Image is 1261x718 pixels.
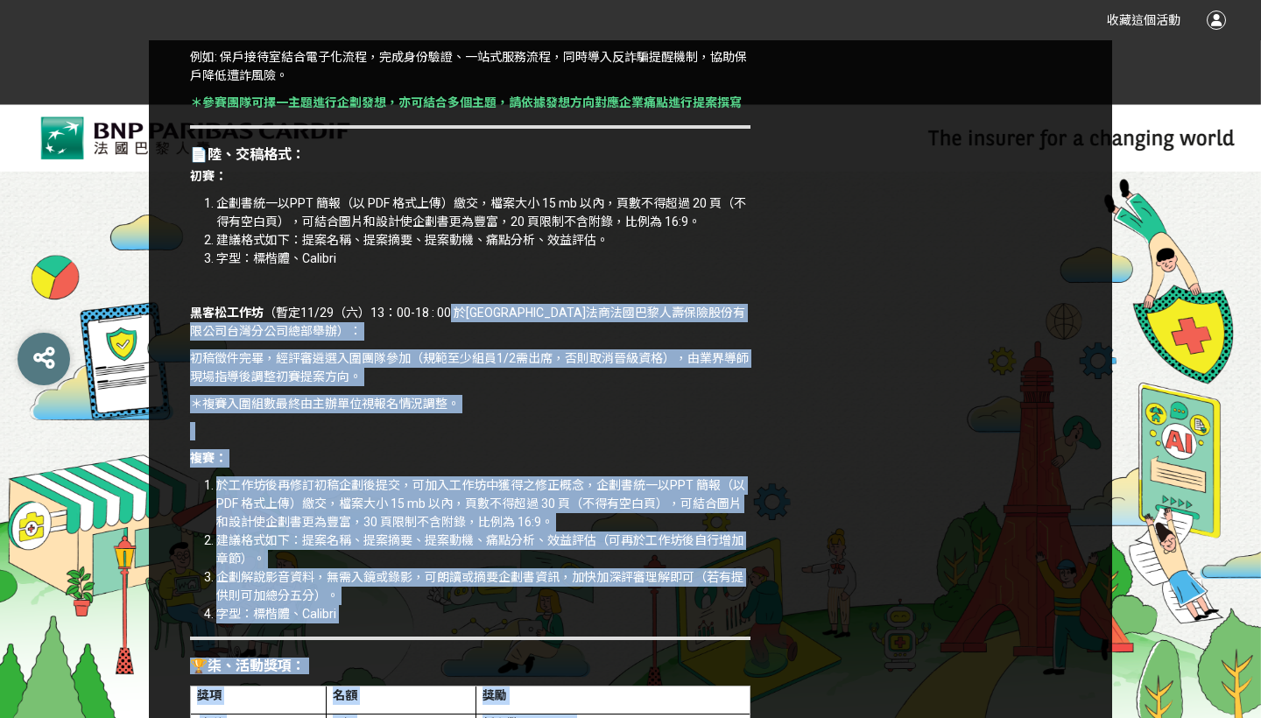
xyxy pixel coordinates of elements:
p: 例如: 保戶接待室結合電子化流程，完成身份驗證、一站式服務流程，同時導入反詐騙提醒機制，協助保戶降低遭詐風險。 [190,48,750,85]
p: 獎項 [197,686,320,705]
li: 建議格式如下：提案名稱、提案摘要、提案動機、痛點分析、效益評估。 [216,231,750,250]
span: 收藏這個活動 [1107,13,1180,27]
p: ＊複賽入圍組數最終由主辦單位視報名情況調整。 [190,395,750,413]
li: 字型：標楷體、Calibri [216,605,750,623]
li: 於工作坊後再修訂初稿企劃後提交，可加入工作坊中獲得之修正概念，企劃書統一以PPT 簡報（以 PDF 格式上傳）繳交，檔案大小 15 mb 以內，頁數不得超過 30 頁（不得有空白頁），可結合圖片... [216,476,750,531]
strong: 🏆柒、活動獎項： [190,658,306,674]
strong: 複賽： [190,451,227,465]
p: 初稿徵件完畢，經評審遴選入圍團隊參加（規範至少組員1/2需出席，否則取消晉級資格），由業界導師現場指導後調整初賽提案方向。 [190,349,750,386]
li: 建議格式如下：提案名稱、提案摘要、提案動機、痛點分析、效益評估（可再於工作坊後自行增加章節）。 [216,531,750,568]
strong: ＊參賽團隊可擇一主題進行企劃發想，亦可結合多個主題，請依據發想方向對應企業痛點進行提案撰寫 [190,95,742,109]
strong: 黑客松工作坊 [190,306,264,320]
li: 企劃解說影音資料，無需入鏡或錄影，可朗讀或摘要企劃書資訊，加快加深評審理解即可（若有提供則可加總分五分）。 [216,568,750,605]
p: 獎勵 [483,686,743,705]
li: 字型：標楷體、Calibri [216,250,750,268]
li: 企劃書統一以PPT 簡報（以 PDF 格式上傳）繳交，檔案大小 15 mb 以內，頁數不得超過 20 頁（不得有空白頁），可結合圖片和設計使企劃書更為豐富，20 頁限制不含附錄，比例為 16:9。 [216,194,750,231]
p: 名額 [333,686,468,705]
p: （暫定11/29（六）13：00-18 : 00 於[GEOGRAPHIC_DATA]法商法國巴黎人壽保險股份有限公司台灣分公司總部舉辦）： [190,304,750,341]
strong: 📄陸、交稿格式： [190,146,306,163]
strong: 初賽： [190,169,227,183]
